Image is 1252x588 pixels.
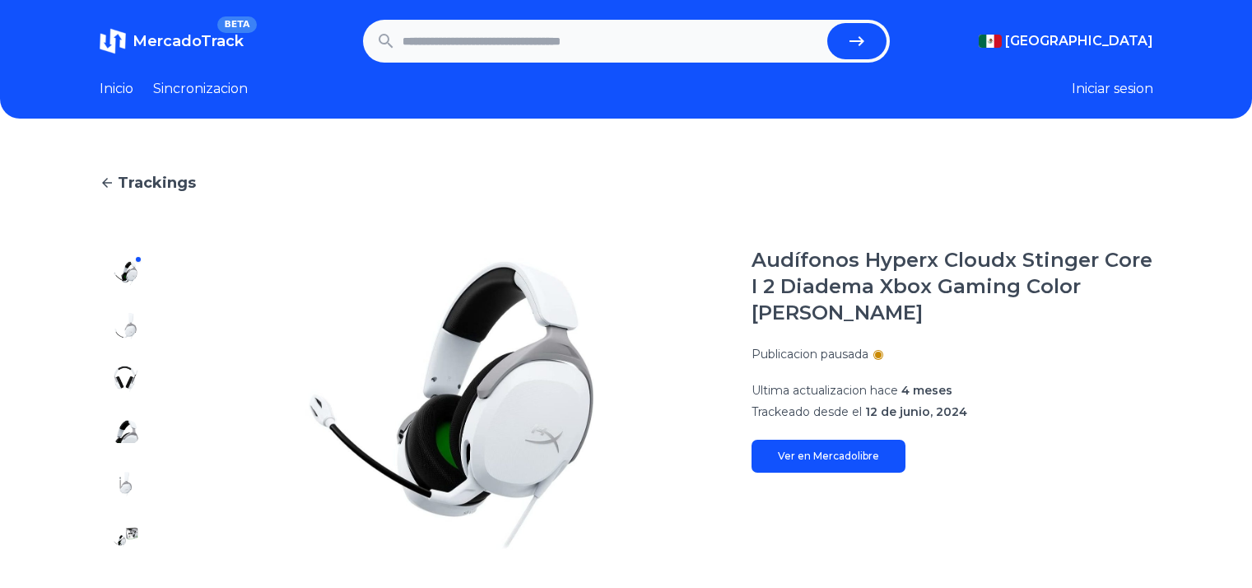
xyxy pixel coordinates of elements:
img: MercadoTrack [100,28,126,54]
img: Audífonos Hyperx Cloudx Stinger Core I 2 Diadema Xbox Gaming Color Blanco [185,247,719,563]
h1: Audífonos Hyperx Cloudx Stinger Core I 2 Diadema Xbox Gaming Color [PERSON_NAME] [752,247,1153,326]
span: Trackeado desde el [752,404,862,419]
a: MercadoTrackBETA [100,28,244,54]
a: Inicio [100,79,133,99]
p: Publicacion pausada [752,346,868,362]
span: BETA [217,16,256,33]
span: [GEOGRAPHIC_DATA] [1005,31,1153,51]
img: Audífonos Hyperx Cloudx Stinger Core I 2 Diadema Xbox Gaming Color Blanco [113,418,139,445]
img: Audífonos Hyperx Cloudx Stinger Core I 2 Diadema Xbox Gaming Color Blanco [113,366,139,392]
a: Sincronizacion [153,79,248,99]
img: Mexico [979,35,1002,48]
img: Audífonos Hyperx Cloudx Stinger Core I 2 Diadema Xbox Gaming Color Blanco [113,260,139,287]
button: Iniciar sesion [1072,79,1153,99]
span: 4 meses [901,383,952,398]
span: Trackings [118,171,196,194]
a: Ver en Mercadolibre [752,440,905,473]
img: Audífonos Hyperx Cloudx Stinger Core I 2 Diadema Xbox Gaming Color Blanco [113,524,139,550]
button: [GEOGRAPHIC_DATA] [979,31,1153,51]
img: Audífonos Hyperx Cloudx Stinger Core I 2 Diadema Xbox Gaming Color Blanco [113,471,139,497]
img: Audífonos Hyperx Cloudx Stinger Core I 2 Diadema Xbox Gaming Color Blanco [113,313,139,339]
a: Trackings [100,171,1153,194]
span: Ultima actualizacion hace [752,383,898,398]
span: MercadoTrack [133,32,244,50]
span: 12 de junio, 2024 [865,404,967,419]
